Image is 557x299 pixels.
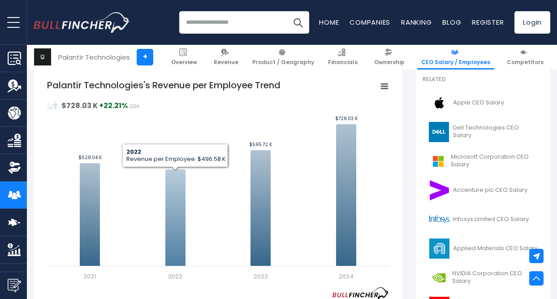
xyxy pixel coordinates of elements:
tspan: Palantir Technologies's Revenue per Employee Trend [47,79,281,91]
span: Apple CEO Salary [453,99,504,107]
button: Search [287,11,309,34]
img: AMAT logo [428,238,450,259]
text: 2022 [168,272,182,281]
span: Accenture plc CEO Salary [453,186,527,194]
a: Competitors [503,45,548,69]
text: 2024 [339,272,354,281]
a: Ranking [401,17,432,27]
img: AAPL logo [428,93,450,113]
img: MSFT logo [428,151,448,171]
text: 2021 [83,272,96,281]
strong: +22.21% [99,100,128,111]
img: RevenuePerEmployee.svg [47,100,58,111]
a: NVIDIA Corporation CEO Salary [423,265,544,290]
strong: $728.03 K [61,100,98,111]
a: Blog [442,17,461,27]
text: 2023 [254,272,268,281]
text: $528.04 K [78,154,102,161]
span: CEO Salary / Employees [421,59,490,66]
a: Go to homepage [34,12,130,33]
img: ACN logo [428,180,450,200]
p: Related [423,76,544,83]
img: NVDA logo [428,268,449,288]
a: Infosys Limited CEO Salary [423,207,544,232]
img: DELL logo [428,122,450,142]
span: NVIDIA Corporation CEO Salary [452,270,538,285]
span: Overview [171,59,197,66]
img: INFY logo [428,209,450,230]
span: Product / Geography [252,59,314,66]
text: $728.03 K [335,115,358,122]
span: Applied Materials CEO Salary [453,245,538,252]
img: Ownership [8,161,21,174]
a: Home [319,17,339,27]
div: Palantir Technologies [58,52,130,62]
a: Financials [324,45,362,69]
a: + [137,49,153,65]
img: PLTR logo [34,48,51,65]
a: Accenture plc CEO Salary [423,178,544,203]
span: Microsoft Corporation CEO Salary [451,153,538,169]
a: Login [514,11,550,34]
svg: Palantir Technologies's Revenue per Employee Trend [47,79,389,281]
a: Dell Technologies CEO Salary [423,120,544,144]
a: Companies [350,17,390,27]
img: Bullfincher logo [34,12,130,33]
a: Overview [167,45,201,69]
span: Financials [328,59,358,66]
span: Competitors [507,59,544,66]
a: CEO Salary / Employees [417,45,494,69]
a: Microsoft Corporation CEO Salary [423,149,544,173]
a: Applied Materials CEO Salary [423,236,544,261]
a: Product / Geography [248,45,318,69]
span: Revenue [214,59,238,66]
a: Register [472,17,504,27]
text: $595.72 K [249,141,272,148]
span: 2024 [129,104,139,109]
a: Ownership [370,45,409,69]
a: Apple CEO Salary [423,91,544,115]
span: Ownership [374,59,405,66]
span: Infosys Limited CEO Salary [453,216,529,223]
text: $496.58 K [164,160,188,167]
a: Revenue [210,45,242,69]
span: Dell Technologies CEO Salary [453,124,538,139]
